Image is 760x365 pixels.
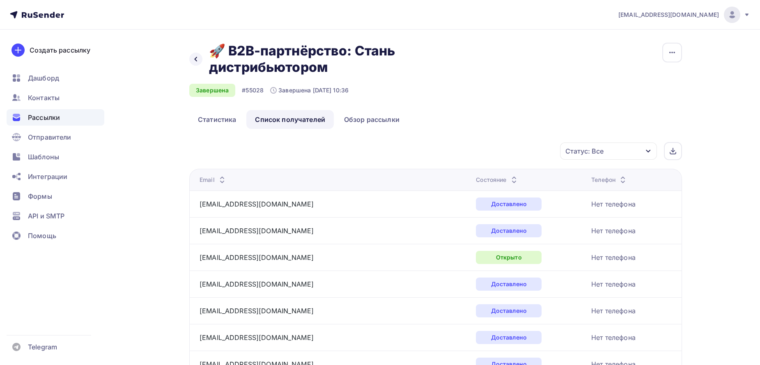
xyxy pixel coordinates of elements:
[28,73,59,83] span: Дашборд
[28,231,56,241] span: Помощь
[476,251,542,264] div: Открыто
[189,84,235,97] div: Завершена
[591,226,636,236] div: Нет телефона
[7,149,104,165] a: Шаблоны
[30,45,90,55] div: Создать рассылку
[242,86,264,94] div: #55028
[209,43,457,76] h2: 🚀 B2B-партнёрство: Стань дистрибьютором
[200,176,227,184] div: Email
[200,307,314,315] a: [EMAIL_ADDRESS][DOMAIN_NAME]
[618,7,750,23] a: [EMAIL_ADDRESS][DOMAIN_NAME]
[7,90,104,106] a: Контакты
[565,146,604,156] div: Статус: Все
[200,253,314,262] a: [EMAIL_ADDRESS][DOMAIN_NAME]
[7,129,104,145] a: Отправители
[7,109,104,126] a: Рассылки
[246,110,334,129] a: Список получателей
[189,110,245,129] a: Статистика
[591,306,636,316] div: Нет телефона
[270,86,349,94] div: Завершена [DATE] 10:36
[200,333,314,342] a: [EMAIL_ADDRESS][DOMAIN_NAME]
[591,176,628,184] div: Телефон
[28,93,60,103] span: Контакты
[591,253,636,262] div: Нет телефона
[335,110,408,129] a: Обзор рассылки
[560,142,657,160] button: Статус: Все
[618,11,719,19] span: [EMAIL_ADDRESS][DOMAIN_NAME]
[200,200,314,208] a: [EMAIL_ADDRESS][DOMAIN_NAME]
[200,227,314,235] a: [EMAIL_ADDRESS][DOMAIN_NAME]
[28,112,60,122] span: Рассылки
[591,279,636,289] div: Нет телефона
[476,304,542,317] div: Доставлено
[476,224,542,237] div: Доставлено
[591,199,636,209] div: Нет телефона
[591,333,636,342] div: Нет телефона
[28,132,71,142] span: Отправители
[476,278,542,291] div: Доставлено
[28,172,67,181] span: Интеграции
[476,176,519,184] div: Состояние
[476,197,542,211] div: Доставлено
[7,70,104,86] a: Дашборд
[476,331,542,344] div: Доставлено
[200,280,314,288] a: [EMAIL_ADDRESS][DOMAIN_NAME]
[28,191,52,201] span: Формы
[28,152,59,162] span: Шаблоны
[28,342,57,352] span: Telegram
[28,211,64,221] span: API и SMTP
[7,188,104,204] a: Формы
